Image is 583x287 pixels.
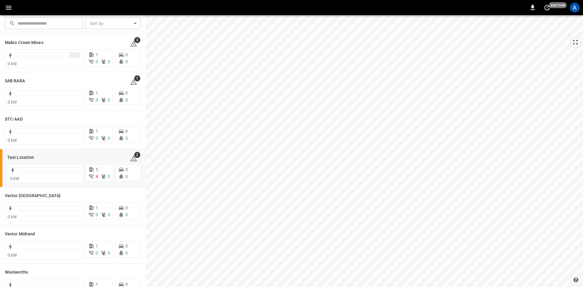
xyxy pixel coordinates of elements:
[125,167,128,172] span: 0
[134,37,140,43] span: 3
[125,59,128,64] span: 0
[125,91,128,95] span: 0
[96,244,98,248] span: 1
[125,205,128,210] span: 0
[8,100,17,104] span: 0 kW
[125,136,128,141] span: 0
[125,129,128,134] span: 0
[96,91,98,95] span: 1
[146,15,583,287] canvas: Map
[108,136,110,141] span: 0
[5,78,25,84] h6: SAB BARA
[570,3,580,12] div: profile-icon
[125,251,128,255] span: 0
[96,205,98,210] span: 1
[96,167,98,172] span: 5
[5,269,28,276] h6: Woolworths
[5,193,60,199] h6: Vector Cape Town
[5,231,35,237] h6: Vector Midrand
[125,174,128,179] span: 0
[125,244,128,248] span: 0
[10,176,19,181] span: 0 kW
[96,251,98,255] span: 0
[96,174,98,179] span: 4
[542,3,552,12] button: set refresh interval
[96,136,98,141] span: 0
[8,214,17,219] span: 0 kW
[96,282,98,287] span: 1
[5,39,43,46] h6: Makro Crown Mines
[8,253,17,258] span: 0 kW
[96,97,98,102] span: 0
[108,212,110,217] span: 0
[549,2,567,8] span: just now
[5,116,23,123] h6: STC-AAD
[134,75,140,81] span: 1
[108,174,110,179] span: 0
[96,52,98,57] span: 1
[96,59,98,64] span: 0
[108,97,110,102] span: 0
[108,59,110,64] span: 0
[125,97,128,102] span: 0
[125,282,128,287] span: 0
[134,152,140,158] span: 2
[96,212,98,217] span: 0
[96,129,98,134] span: 1
[8,138,17,143] span: 0 kW
[125,52,128,57] span: 0
[125,212,128,217] span: 0
[8,61,17,66] span: 0 kW
[7,154,34,161] h6: Test Location
[108,251,110,255] span: 0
